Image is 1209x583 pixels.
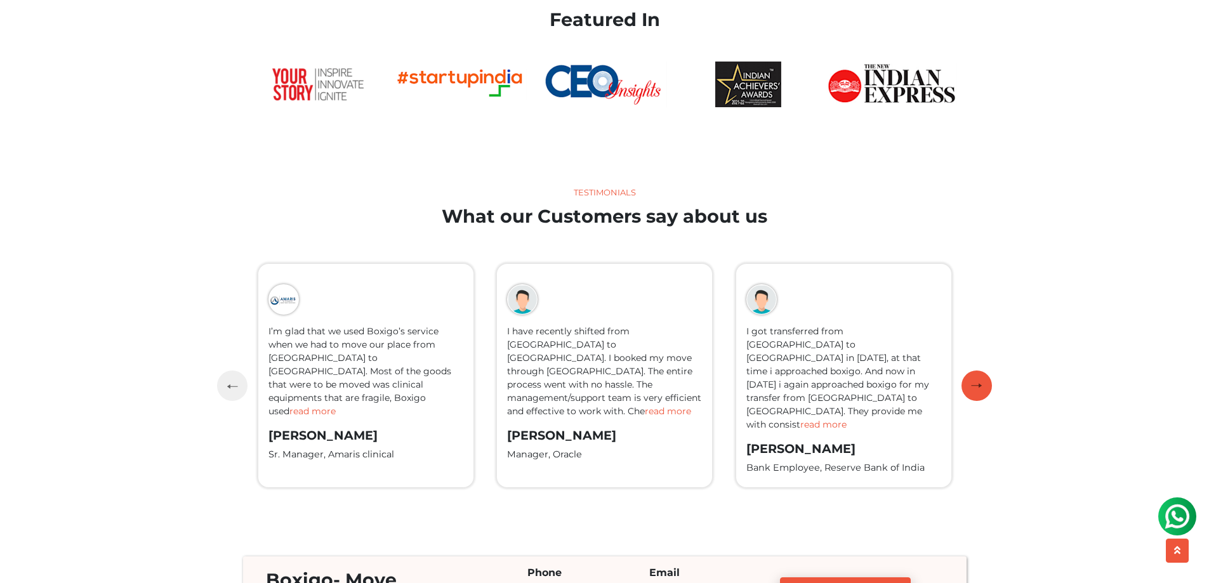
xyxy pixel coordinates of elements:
h2: What our Customers say about us [253,206,957,228]
img: your story [253,62,383,107]
img: whatsapp-icon.svg [13,13,38,38]
p: I got transferred from [GEOGRAPHIC_DATA] to [GEOGRAPHIC_DATA] in [DATE], at that time i approache... [746,325,941,431]
h6: Email [614,567,715,579]
h3: [PERSON_NAME] [268,428,463,443]
img: iaa awards [683,62,814,107]
h3: [PERSON_NAME] [746,442,941,456]
h6: Phone [494,567,595,579]
img: boxigo_girl_icon [268,284,299,315]
button: scroll up [1166,539,1189,563]
img: ceo insight [539,62,670,107]
img: startup india hub [396,62,527,107]
img: boxigo_girl_icon [507,284,538,315]
p: Manager, Oracle [507,448,702,462]
span: read more [645,405,691,417]
img: previous-testimonial [227,384,238,390]
span: read more [289,405,336,417]
p: I’m glad that we used Boxigo’s service when we had to move our place from [GEOGRAPHIC_DATA] to [G... [268,325,463,418]
img: next-testimonial [972,383,982,388]
img: boxigo_girl_icon [746,284,777,315]
img: indian express [826,62,957,107]
h2: Featured In [253,9,957,31]
p: Sr. Manager, Amaris clinical [268,448,463,462]
p: I have recently shifted from [GEOGRAPHIC_DATA] to [GEOGRAPHIC_DATA]. I booked my move through [GE... [507,325,702,418]
p: Bank Employee, Reserve Bank of India [746,461,941,475]
div: Testimonials [253,187,957,199]
span: read more [800,419,847,430]
h3: [PERSON_NAME] [507,428,702,443]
